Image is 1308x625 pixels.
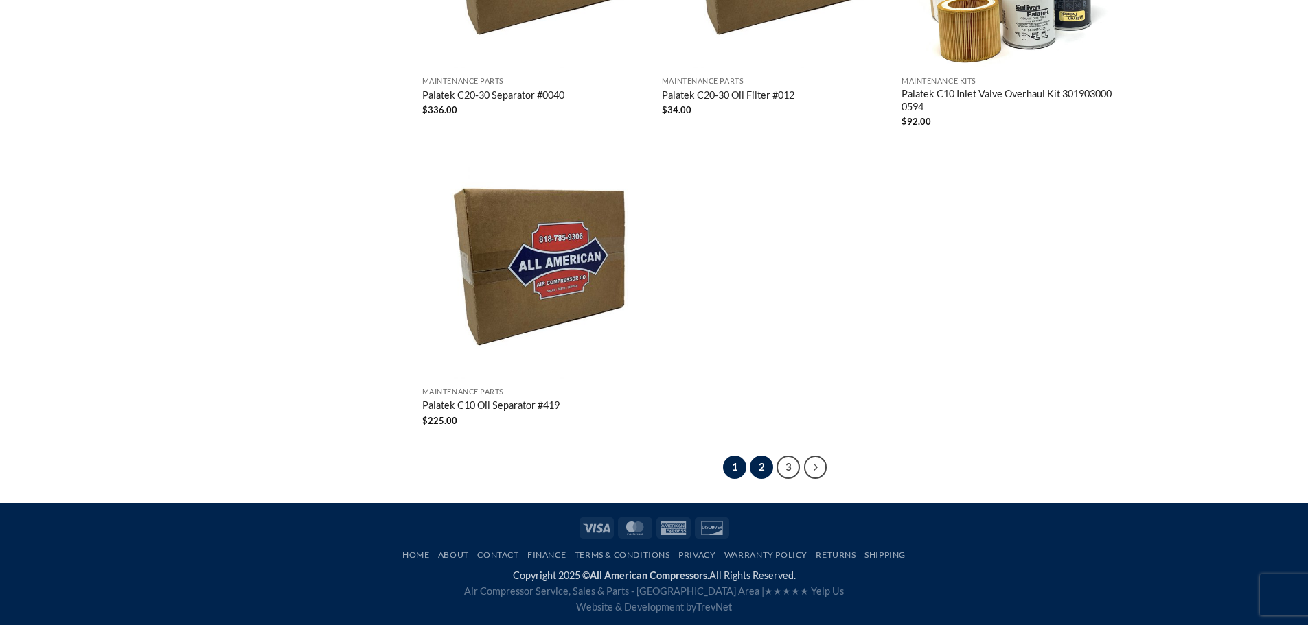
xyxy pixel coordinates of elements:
[662,77,888,86] p: Maintenance Parts
[422,77,649,86] p: Maintenance Parts
[181,567,1128,615] div: Copyright 2025 © All Rights Reserved.
[422,154,649,380] img: Placeholder
[864,550,906,560] a: Shipping
[438,550,469,560] a: About
[902,116,931,127] bdi: 92.00
[477,550,518,560] a: Contact
[662,104,691,115] bdi: 34.00
[764,585,844,597] a: ★★★★★ Yelp Us
[422,456,1128,479] nav: Product Pagination
[422,104,457,115] bdi: 336.00
[696,601,732,613] a: TrevNet
[902,77,1128,86] p: Maintenance Kits
[750,456,773,479] a: 2
[575,550,670,560] a: Terms & Conditions
[422,415,457,426] bdi: 225.00
[804,456,827,479] a: Next
[402,550,429,560] a: Home
[422,104,428,115] span: $
[724,550,807,560] a: Warranty Policy
[590,569,709,581] strong: All American Compressors.
[577,515,731,538] div: Payment icons
[422,399,560,414] a: Palatek C10 Oil Separator #419
[464,585,844,613] span: Air Compressor Service, Sales & Parts - [GEOGRAPHIC_DATA] Area | Website & Development by
[662,104,667,115] span: $
[902,116,907,127] span: $
[777,456,800,479] a: 3
[527,550,566,560] a: Finance
[723,456,746,479] span: 1
[662,89,794,104] a: Palatek C20-30 Oil Filter #012
[902,88,1128,115] a: Palatek C10 Inlet Valve Overhaul Kit 301903000 0594
[422,388,649,397] p: Maintenance Parts
[816,550,856,560] a: Returns
[678,550,715,560] a: Privacy
[422,89,564,104] a: Palatek C20-30 Separator #0040
[422,415,428,426] span: $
